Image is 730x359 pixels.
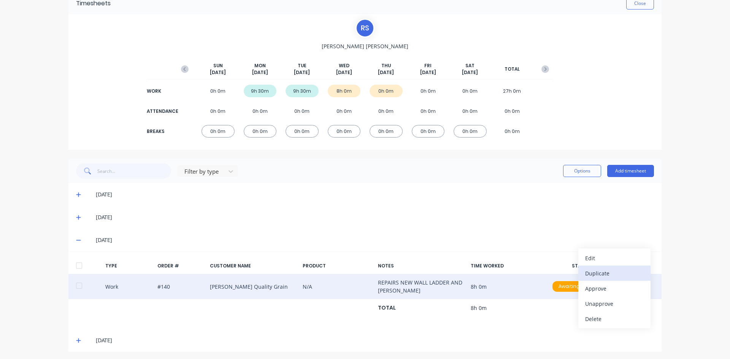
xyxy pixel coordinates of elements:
[378,263,465,269] div: NOTES
[370,125,403,138] div: 0h 0m
[210,263,297,269] div: CUSTOMER NAME
[412,125,445,138] div: 0h 0m
[585,268,644,279] div: Duplicate
[381,62,391,69] span: THU
[254,62,266,69] span: MON
[244,85,277,97] div: 9h 30m
[96,236,654,244] div: [DATE]
[202,105,235,117] div: 0h 0m
[370,85,403,97] div: 0h 0m
[210,69,226,76] span: [DATE]
[496,105,529,117] div: 0h 0m
[303,263,372,269] div: PRODUCT
[552,281,609,292] div: Awaiting Approval
[286,105,319,117] div: 0h 0m
[585,313,644,324] div: Delete
[328,125,361,138] div: 0h 0m
[412,105,445,117] div: 0h 0m
[213,62,223,69] span: SUN
[370,105,403,117] div: 0h 0m
[585,253,644,264] div: Edit
[420,69,436,76] span: [DATE]
[286,125,319,138] div: 0h 0m
[97,163,171,179] input: Search...
[496,125,529,138] div: 0h 0m
[412,85,445,97] div: 0h 0m
[96,336,654,345] div: [DATE]
[322,42,408,50] span: [PERSON_NAME] [PERSON_NAME]
[328,105,361,117] div: 0h 0m
[294,69,310,76] span: [DATE]
[563,165,601,177] button: Options
[355,19,375,38] div: R S
[96,190,654,199] div: [DATE]
[202,85,235,97] div: 0h 0m
[328,85,361,97] div: 8h 0m
[339,62,349,69] span: WED
[298,62,306,69] span: TUE
[607,165,654,177] button: Add timesheet
[546,263,616,269] div: STATUS
[96,213,654,221] div: [DATE]
[147,88,177,95] div: WORK
[465,62,474,69] span: SAT
[454,85,487,97] div: 0h 0m
[462,69,478,76] span: [DATE]
[585,283,644,294] div: Approve
[252,69,268,76] span: [DATE]
[244,125,277,138] div: 0h 0m
[454,105,487,117] div: 0h 0m
[147,108,177,115] div: ATTENDANCE
[496,85,529,97] div: 27h 0m
[157,263,204,269] div: ORDER #
[105,263,152,269] div: TYPE
[378,69,394,76] span: [DATE]
[454,125,487,138] div: 0h 0m
[424,62,432,69] span: FRI
[147,128,177,135] div: BREAKS
[202,125,235,138] div: 0h 0m
[336,69,352,76] span: [DATE]
[244,105,277,117] div: 0h 0m
[585,298,644,309] div: Unapprove
[471,263,540,269] div: TIME WORKED
[505,66,520,73] span: TOTAL
[286,85,319,97] div: 9h 30m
